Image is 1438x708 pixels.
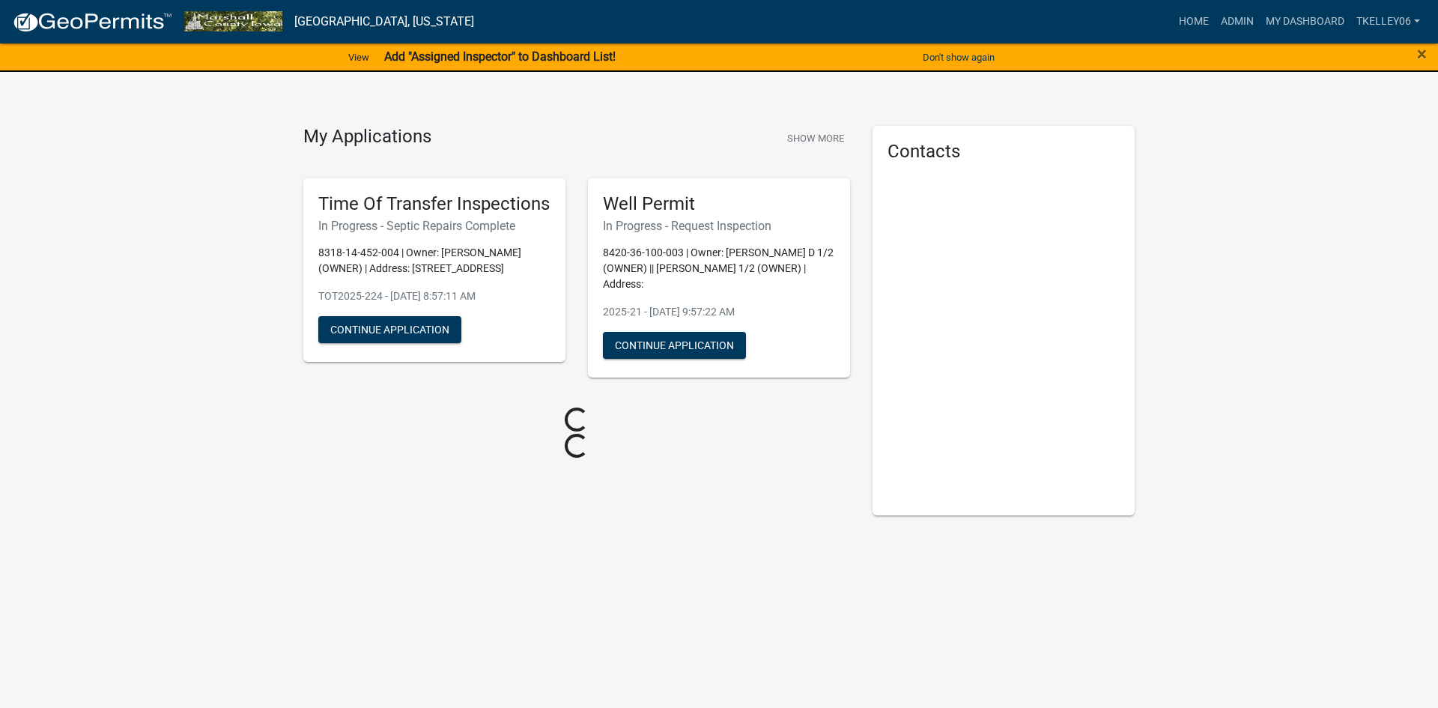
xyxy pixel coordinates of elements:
a: Admin [1215,7,1260,36]
button: Continue Application [603,332,746,359]
h5: Time Of Transfer Inspections [318,193,550,215]
a: My Dashboard [1260,7,1350,36]
button: Close [1417,45,1427,63]
p: 8420-36-100-003 | Owner: [PERSON_NAME] D 1/2 (OWNER) || [PERSON_NAME] 1/2 (OWNER) | Address: [603,245,835,292]
a: View [342,45,375,70]
button: Show More [781,126,850,151]
h4: My Applications [303,126,431,148]
span: × [1417,43,1427,64]
p: 2025-21 - [DATE] 9:57:22 AM [603,304,835,320]
h6: In Progress - Septic Repairs Complete [318,219,550,233]
h6: In Progress - Request Inspection [603,219,835,233]
a: Home [1173,7,1215,36]
p: 8318-14-452-004 | Owner: [PERSON_NAME] (OWNER) | Address: [STREET_ADDRESS] [318,245,550,276]
button: Don't show again [917,45,1001,70]
a: Tkelley06 [1350,7,1426,36]
h5: Contacts [888,141,1120,163]
a: [GEOGRAPHIC_DATA], [US_STATE] [294,9,474,34]
strong: Add "Assigned Inspector" to Dashboard List! [384,49,616,64]
button: Continue Application [318,316,461,343]
h5: Well Permit [603,193,835,215]
p: TOT2025-224 - [DATE] 8:57:11 AM [318,288,550,304]
img: Marshall County, Iowa [184,11,282,31]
